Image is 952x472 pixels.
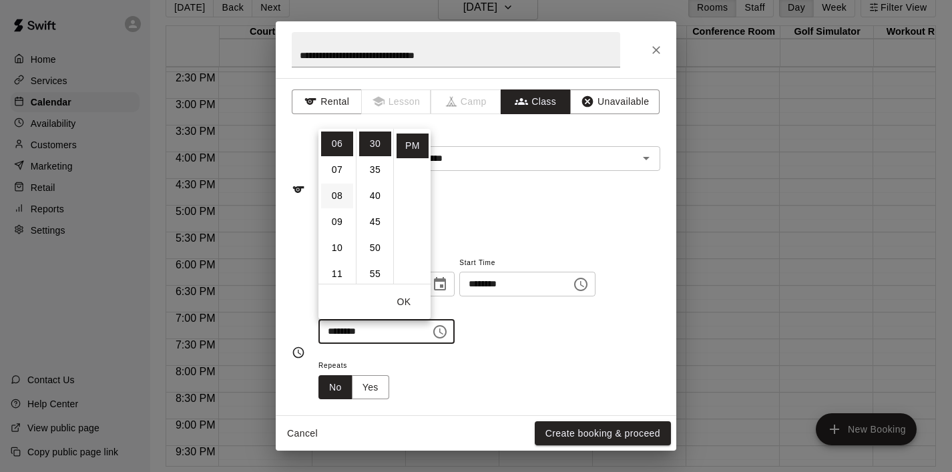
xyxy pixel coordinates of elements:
[427,318,453,345] button: Choose time, selected time is 6:30 PM
[321,184,353,208] li: 8 hours
[292,183,305,196] svg: Service
[352,375,389,400] button: Yes
[359,236,391,260] li: 50 minutes
[292,89,362,114] button: Rental
[321,132,353,156] li: 6 hours
[321,158,353,182] li: 7 hours
[359,184,391,208] li: 40 minutes
[318,357,400,375] span: Repeats
[359,262,391,286] li: 55 minutes
[567,271,594,298] button: Choose time, selected time is 6:00 PM
[321,262,353,286] li: 11 hours
[292,346,305,359] svg: Timing
[318,129,356,284] ul: Select hours
[644,38,668,62] button: Close
[318,375,389,400] div: outlined button group
[359,158,391,182] li: 35 minutes
[356,129,393,284] ul: Select minutes
[393,129,431,284] ul: Select meridiem
[383,290,425,314] button: OK
[535,421,671,446] button: Create booking & proceed
[321,236,353,260] li: 10 hours
[397,134,429,158] li: PM
[427,271,453,298] button: Choose date, selected date is Oct 12, 2025
[318,375,352,400] button: No
[362,89,432,114] span: Lessons must be created in the Services page first
[321,210,353,234] li: 9 hours
[459,254,596,272] span: Start Time
[359,210,391,234] li: 45 minutes
[359,132,391,156] li: 30 minutes
[637,149,656,168] button: Open
[281,421,324,446] button: Cancel
[501,89,571,114] button: Class
[570,89,660,114] button: Unavailable
[431,89,501,114] span: Camps can only be created in the Services page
